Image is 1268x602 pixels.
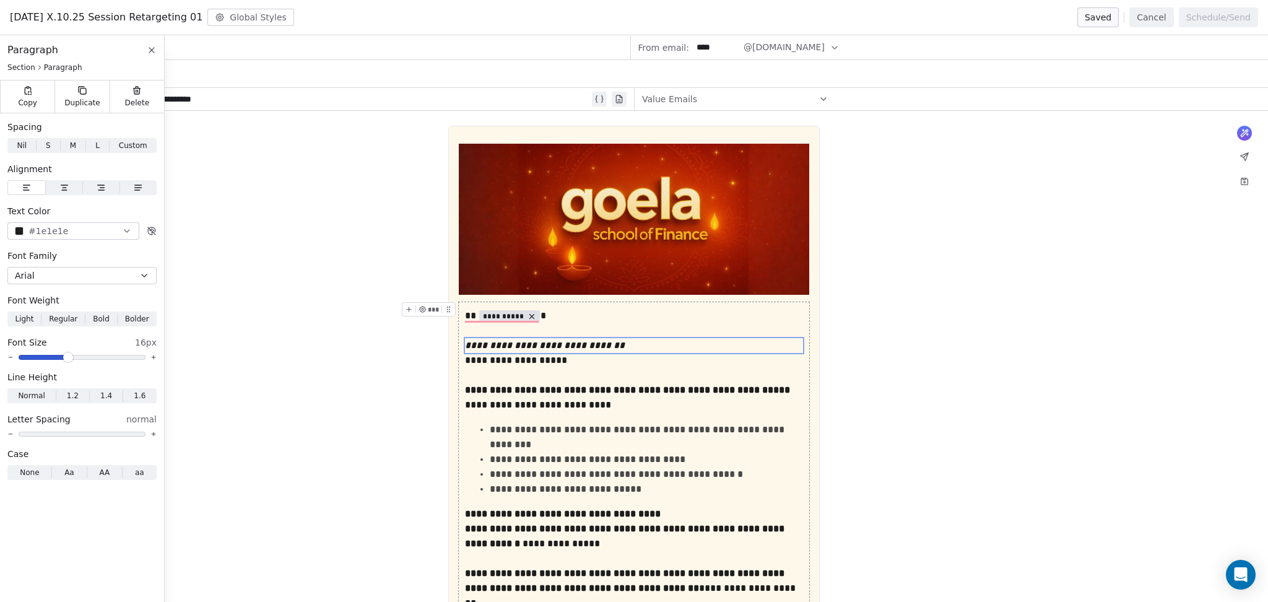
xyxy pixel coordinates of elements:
span: From email: [638,41,689,54]
span: Regular [49,313,77,325]
span: Paragraph [44,63,82,72]
span: Custom [119,140,147,151]
span: S [46,140,51,151]
button: Saved [1077,7,1119,27]
button: Cancel [1129,7,1173,27]
span: L [95,140,100,151]
span: 1.2 [67,390,79,401]
span: @[DOMAIN_NAME] [744,41,825,54]
button: Global Styles [207,9,294,26]
span: Nil [17,140,27,151]
span: [DATE] X.10.25 Session Retargeting 01 [10,10,202,25]
span: AA [99,467,110,478]
span: Font Weight [7,294,59,307]
span: Alignment [7,163,52,175]
span: Case [7,448,28,460]
span: 1.6 [134,390,145,401]
span: Font Size [7,336,47,349]
span: Delete [125,98,150,108]
span: 16px [135,336,157,349]
span: Font Family [7,250,57,262]
span: M [70,140,76,151]
span: 1.4 [100,390,112,401]
span: Copy [18,98,37,108]
span: Light [15,313,33,325]
span: Arial [15,269,35,282]
span: Spacing [7,121,42,133]
div: Open Intercom Messenger [1226,560,1256,590]
span: Normal [18,390,45,401]
button: #1e1e1e [7,222,139,240]
span: Bold [93,313,110,325]
span: #1e1e1e [28,225,68,238]
span: Aa [64,467,74,478]
span: Paragraph [7,43,58,58]
span: None [20,467,39,478]
span: Duplicate [64,98,100,108]
span: Line Height [7,371,57,383]
span: aa [135,467,144,478]
span: Value Emails [642,93,697,105]
span: Text Color [7,205,50,217]
span: normal [126,413,157,425]
button: Schedule/Send [1179,7,1258,27]
span: Bolder [125,313,149,325]
span: Section [7,63,35,72]
span: Letter Spacing [7,413,71,425]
